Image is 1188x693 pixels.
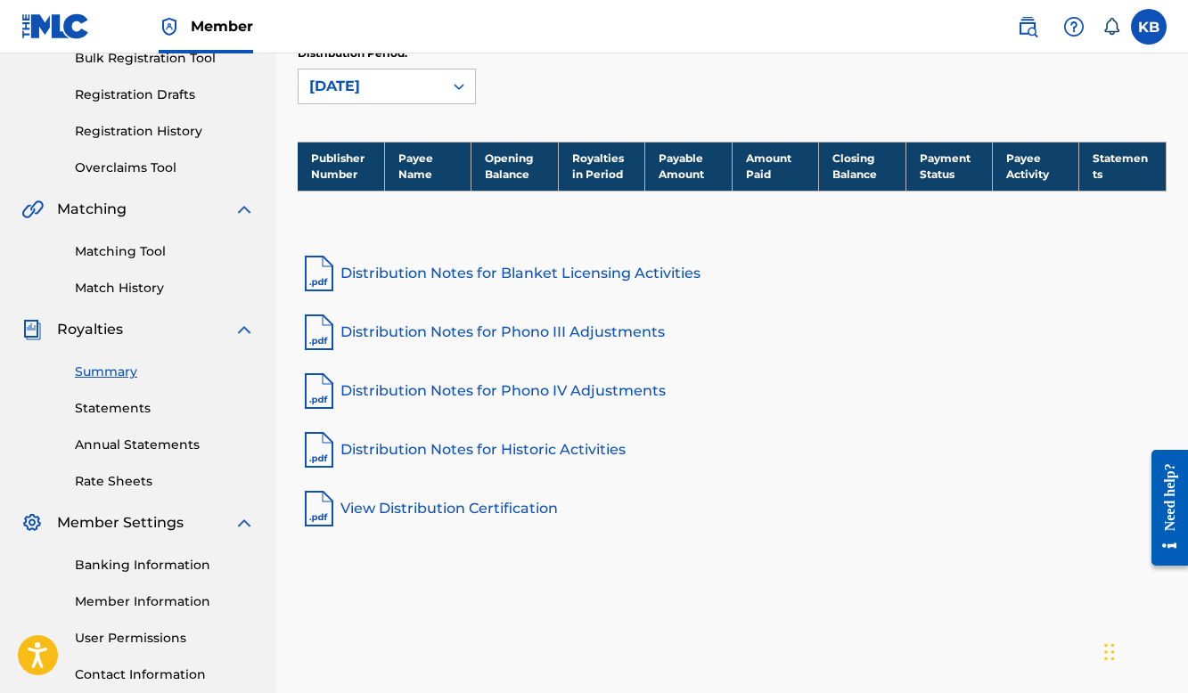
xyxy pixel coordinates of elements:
[298,370,1167,412] a: Distribution Notes for Phono IV Adjustments
[298,142,384,191] th: Publisher Number
[298,487,340,530] img: pdf
[558,142,644,191] th: Royalties in Period
[298,45,476,61] p: Distribution Period:
[75,472,255,491] a: Rate Sheets
[234,199,255,220] img: expand
[75,242,255,261] a: Matching Tool
[57,199,127,220] span: Matching
[1131,9,1167,45] div: User Menu
[1138,432,1188,584] iframe: Resource Center
[75,556,255,575] a: Banking Information
[75,86,255,104] a: Registration Drafts
[1056,9,1092,45] div: Help
[234,512,255,534] img: expand
[1102,18,1120,36] div: Notifications
[298,487,1167,530] a: View Distribution Certification
[1010,9,1045,45] a: Public Search
[1079,142,1167,191] th: Statements
[75,122,255,141] a: Registration History
[298,252,340,295] img: pdf
[298,311,1167,354] a: Distribution Notes for Phono III Adjustments
[309,76,432,97] div: [DATE]
[298,428,1167,471] a: Distribution Notes for Historic Activities
[645,142,732,191] th: Payable Amount
[471,142,558,191] th: Opening Balance
[819,142,905,191] th: Closing Balance
[21,512,43,534] img: Member Settings
[75,665,255,684] a: Contact Information
[159,16,180,37] img: Top Rightsholder
[1017,16,1038,37] img: search
[1063,16,1085,37] img: help
[191,16,253,37] span: Member
[75,399,255,418] a: Statements
[75,363,255,381] a: Summary
[298,311,340,354] img: pdf
[732,142,818,191] th: Amount Paid
[57,319,123,340] span: Royalties
[1099,607,1188,693] iframe: Chat Widget
[993,142,1079,191] th: Payee Activity
[298,370,340,412] img: pdf
[298,428,340,471] img: pdf
[75,629,255,648] a: User Permissions
[21,13,90,39] img: MLC Logo
[75,159,255,177] a: Overclaims Tool
[75,436,255,454] a: Annual Statements
[75,49,255,68] a: Bulk Registration Tool
[57,512,184,534] span: Member Settings
[234,319,255,340] img: expand
[1104,625,1115,679] div: Drag
[21,199,44,220] img: Matching
[75,592,255,611] a: Member Information
[21,319,43,340] img: Royalties
[298,252,1167,295] a: Distribution Notes for Blanket Licensing Activities
[905,142,992,191] th: Payment Status
[75,279,255,298] a: Match History
[384,142,471,191] th: Payee Name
